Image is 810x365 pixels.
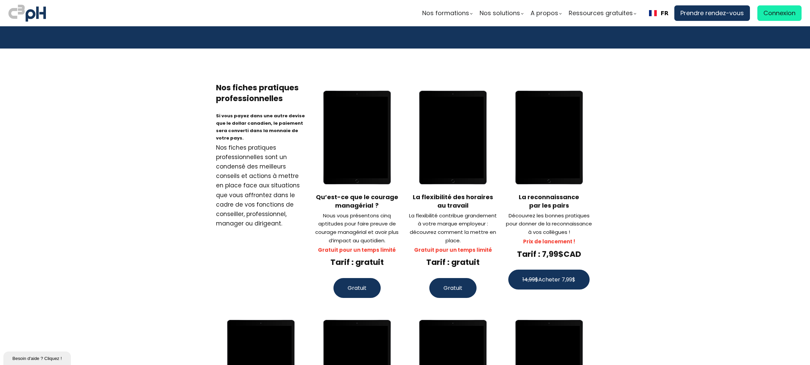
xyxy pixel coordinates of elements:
div: La reconnaissance [504,193,594,201]
b: Gratuit pour un temps limité [414,246,492,253]
s: 14,99$ [522,276,538,283]
div: Nous vous présentons cinq aptitudes pour faire preuve de courage managérial et avoir plus d’impac... [312,212,402,245]
span: Connexion [763,8,795,18]
button: Gratuit [333,278,381,298]
span: Acheter 7,99$ [522,275,575,284]
div: Language selected: Français [643,5,674,21]
span: Ressources gratuites [569,8,633,18]
b: Si vous payez dans une autre devise que le dollar canadien, le paiement sera converti dans la mon... [216,113,305,141]
span: Prendre rendez-vous [680,8,744,18]
a: FR [649,10,669,17]
img: logo C3PH [8,3,46,23]
div: Tarif : gratuit [408,257,498,268]
h3: Nos fiches pratiques professionnelles [216,82,306,104]
button: 14,99$Acheter 7,99$ [508,270,590,290]
a: Prendre rendez-vous [674,5,750,21]
div: La flexibilité des horaires au travail [408,193,498,210]
div: Nos fiches pratiques professionnelles sont un condensé des meilleurs conseils et actions à mettre... [216,143,306,228]
span: Nos solutions [480,8,520,18]
b: Prix de lancement ! [523,238,575,245]
div: Tarif : gratuit [312,257,402,268]
div: La flexibilité contribue grandement à votre marque employeur : découvrez comment la mettre en place. [408,212,498,245]
div: Tarif : 7,99$CAD [504,249,594,260]
span: Nos formations [422,8,469,18]
div: Découvrez les bonnes pratiques pour donner de la reconnaissance à vos collègues ! [504,212,594,237]
span: A propos [531,8,558,18]
div: Qu’est-ce que le courage managérial ? [312,193,402,210]
div: Language Switcher [643,5,674,21]
button: Gratuit [429,278,477,298]
a: Connexion [757,5,802,21]
div: par les pairs [504,201,594,210]
img: Français flag [649,10,657,16]
span: Gratuit [443,284,462,292]
iframe: chat widget [3,350,72,365]
span: Gratuit [348,284,367,292]
b: Gratuit pour un temps limité [318,246,396,253]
